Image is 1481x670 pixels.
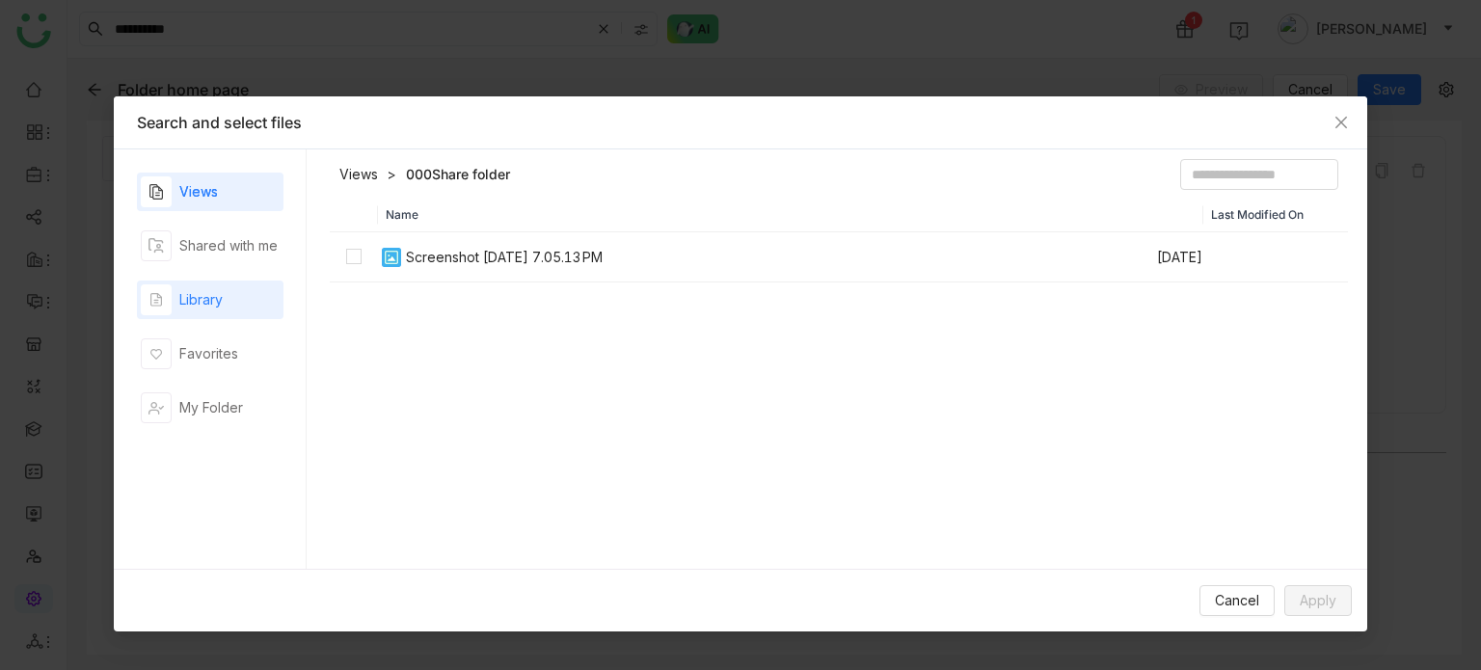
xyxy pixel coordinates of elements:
div: Views [179,181,218,202]
div: Search and select files [137,112,1344,133]
th: Name [378,198,1203,232]
button: Cancel [1199,585,1275,616]
div: My Folder [179,397,243,418]
button: Apply [1284,585,1352,616]
div: Favorites [179,343,238,364]
td: [DATE] [1155,232,1300,282]
a: Views [339,165,378,184]
a: 000Share folder [406,165,510,184]
div: Screenshot [DATE] 7.05.13 PM [406,247,603,268]
span: Cancel [1215,590,1259,611]
th: Last Modified On [1203,198,1348,232]
div: Library [179,289,223,310]
img: png.svg [380,246,403,269]
div: Shared with me [179,235,278,256]
button: Close [1315,96,1367,148]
